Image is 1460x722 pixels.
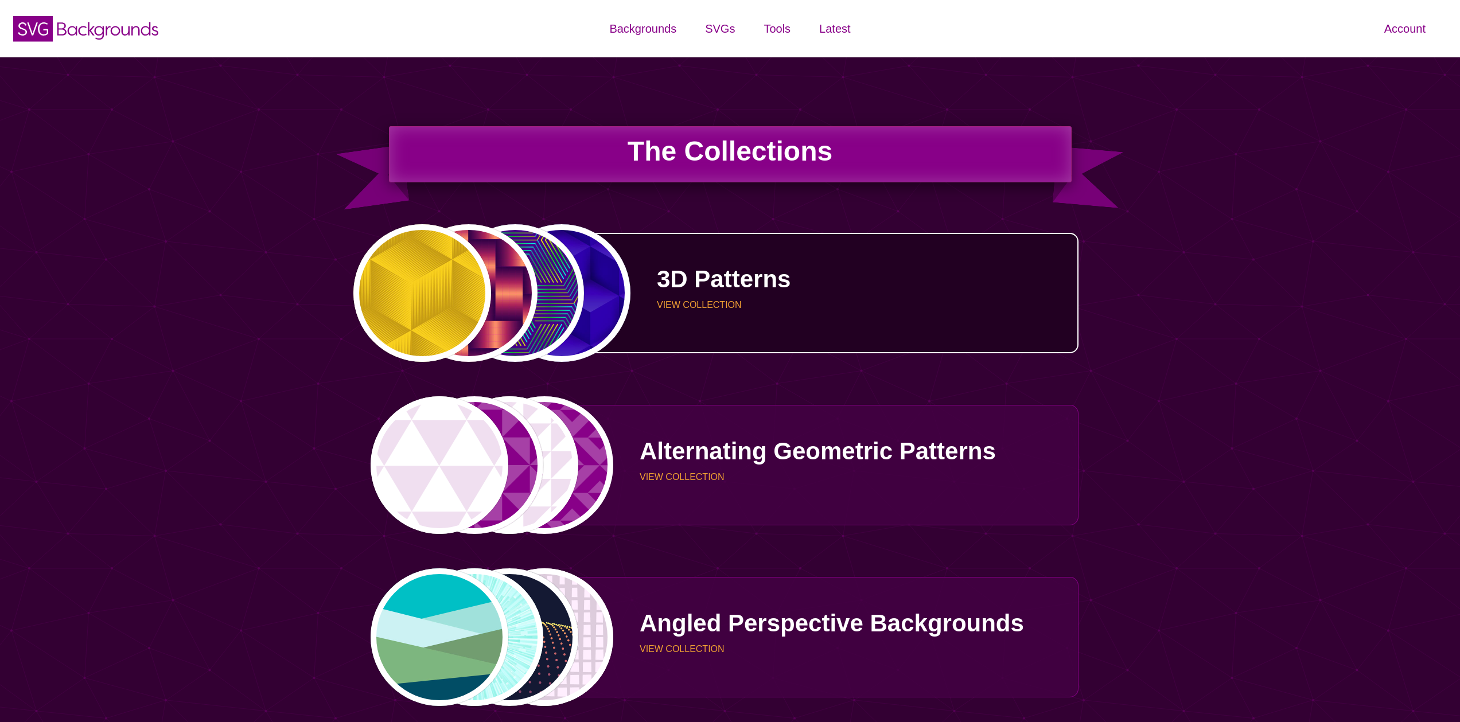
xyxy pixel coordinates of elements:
a: fancy golden cube patternred shiny ribbon woven into a patternhexagram line 3d patternblue-stacke... [373,233,1079,353]
a: Tools [749,11,805,46]
p: VIEW COLLECTION [657,300,1070,310]
p: Alternating Geometric Patterns [640,439,1053,463]
p: Angled Perspective Backgrounds [640,611,1053,635]
a: Account [1370,11,1440,46]
p: VIEW COLLECTION [640,645,1053,654]
h1: The Collections [389,126,1072,182]
a: abstract landscape with sky mountains and waterWhite and sky blue lines flying out of centerelect... [373,577,1079,697]
p: 3D Patterns [657,267,1070,291]
a: SVGs [691,11,749,46]
a: light purple and white alternating triangle patterntriangles in pinwheel patternpurple and white ... [373,405,1079,525]
a: Latest [805,11,865,46]
a: Backgrounds [595,11,691,46]
p: VIEW COLLECTION [640,473,1053,482]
